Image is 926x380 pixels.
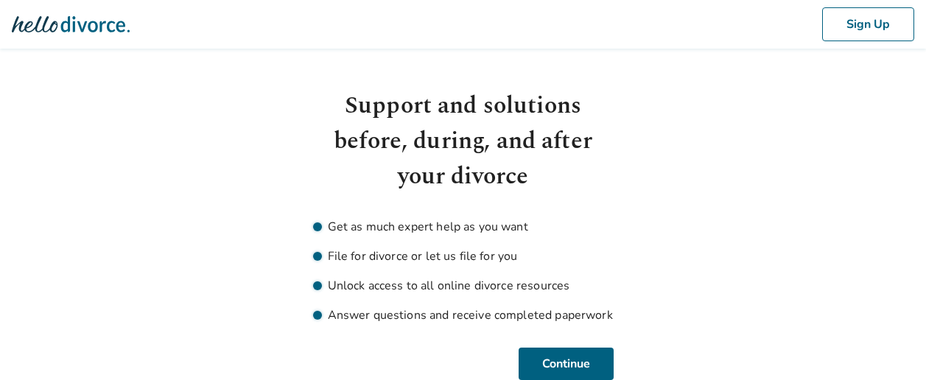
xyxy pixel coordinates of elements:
img: Hello Divorce Logo [12,10,130,39]
li: Answer questions and receive completed paperwork [313,306,614,324]
li: Get as much expert help as you want [313,218,614,236]
h1: Support and solutions before, during, and after your divorce [313,88,614,194]
button: Continue [519,348,614,380]
button: Sign Up [822,7,914,41]
li: Unlock access to all online divorce resources [313,277,614,295]
li: File for divorce or let us file for you [313,247,614,265]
